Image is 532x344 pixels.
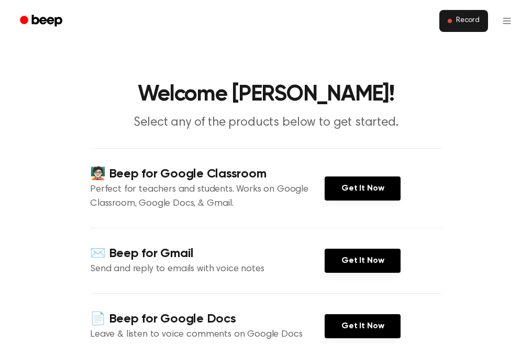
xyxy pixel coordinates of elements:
[325,176,401,201] a: Get It Now
[90,165,325,183] h4: 🧑🏻‍🏫 Beep for Google Classroom
[90,328,325,342] p: Leave & listen to voice comments on Google Docs
[439,10,488,32] button: Record
[494,8,519,34] button: Open menu
[13,84,519,106] h1: Welcome [PERSON_NAME]!
[90,262,325,276] p: Send and reply to emails with voice notes
[13,11,72,31] a: Beep
[325,249,401,273] a: Get It Now
[456,16,480,26] span: Record
[325,314,401,338] a: Get It Now
[90,310,325,328] h4: 📄 Beep for Google Docs
[65,114,467,131] p: Select any of the products below to get started.
[90,183,325,211] p: Perfect for teachers and students. Works on Google Classroom, Google Docs, & Gmail.
[90,245,325,262] h4: ✉️ Beep for Gmail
